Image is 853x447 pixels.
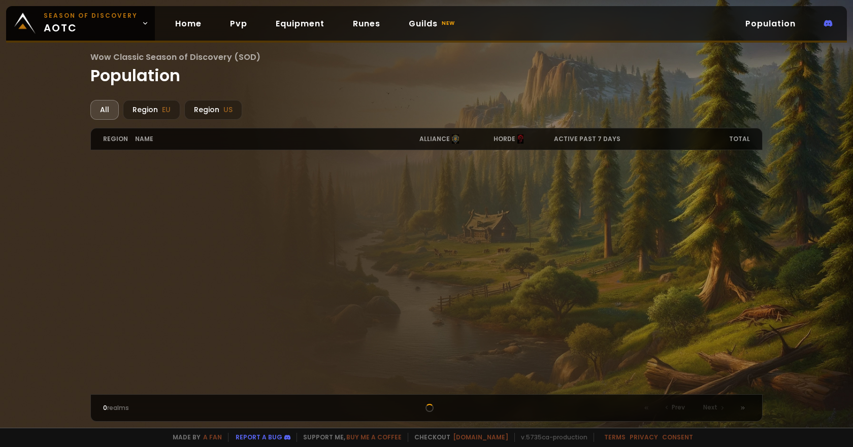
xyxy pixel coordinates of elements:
span: Prev [672,403,685,412]
h1: Population [90,51,763,88]
span: Made by [167,433,222,442]
span: 0 [103,403,107,412]
div: realms [103,403,265,412]
a: [DOMAIN_NAME] [453,433,508,441]
span: v. 5735ca - production [514,433,587,442]
img: alliance [452,134,459,144]
a: Pvp [222,13,255,34]
span: Support me, [297,433,402,442]
img: horde [517,134,523,144]
div: active past 7 days [523,128,620,150]
div: name [135,128,394,150]
div: horde [459,128,523,150]
span: US [223,105,233,115]
span: EU [162,105,171,115]
a: Equipment [268,13,333,34]
span: Next [703,403,717,412]
div: region [103,128,136,150]
span: Wow Classic Season of Discovery (SOD) [90,51,763,63]
a: Season of Discoveryaotc [6,6,155,41]
a: Runes [345,13,388,34]
a: Report a bug [236,433,282,441]
a: Privacy [630,433,658,441]
span: aotc [44,11,138,36]
span: Checkout [408,433,508,442]
a: Population [737,13,804,34]
a: Buy me a coffee [346,433,402,441]
small: Season of Discovery [44,11,138,20]
div: alliance [394,128,458,150]
a: a fan [203,433,222,441]
small: new [440,17,457,29]
div: Region [123,100,180,120]
a: Guildsnew [401,13,465,34]
div: total [620,128,750,150]
a: Home [167,13,210,34]
div: All [90,100,119,120]
a: Consent [662,433,693,441]
a: Terms [604,433,626,441]
div: Region [184,100,242,120]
